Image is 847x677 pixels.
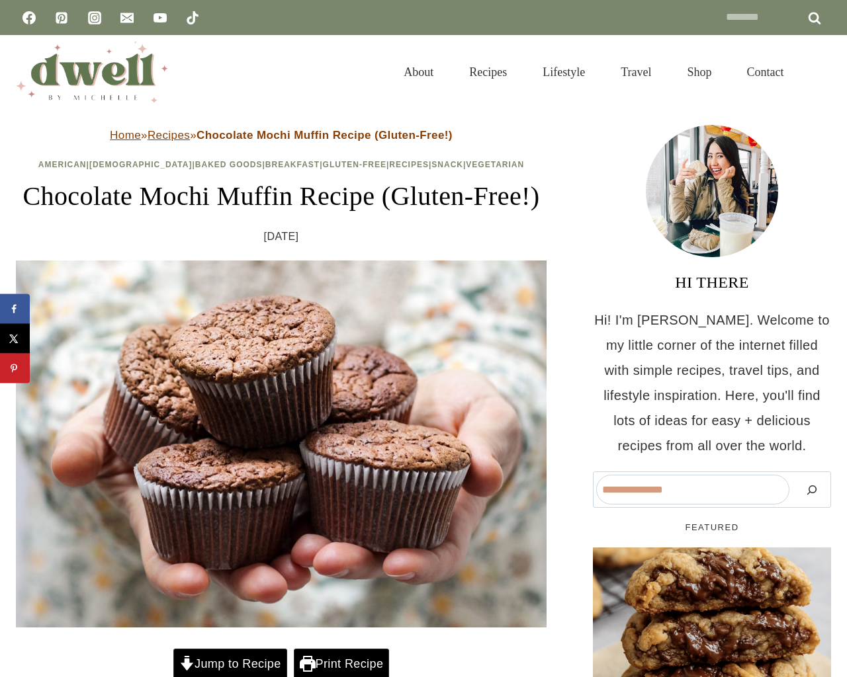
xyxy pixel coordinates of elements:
nav: Primary Navigation [386,49,802,95]
a: Recipes [451,49,525,95]
button: Search [796,475,828,504]
a: American [38,160,87,169]
a: Recipes [148,129,190,141]
a: Baked Goods [195,160,263,169]
button: View Search Form [809,61,831,83]
a: Breakfast [265,160,320,169]
img: hands holding 5 chocolate muffins [16,260,547,628]
a: Home [110,129,141,141]
a: Recipes [389,160,429,169]
span: » » [110,129,453,141]
a: Email [114,5,140,31]
time: [DATE] [264,227,299,247]
a: [DEMOGRAPHIC_DATA] [89,160,193,169]
strong: Chocolate Mochi Muffin Recipe (Gluten-Free!) [197,129,453,141]
a: About [386,49,451,95]
a: YouTube [147,5,173,31]
img: DWELL by michelle [16,42,168,102]
a: Facebook [16,5,42,31]
span: | | | | | | | [38,160,524,169]
a: Lifestyle [525,49,603,95]
a: Pinterest [48,5,75,31]
h3: HI THERE [593,270,831,294]
a: Vegetarian [466,160,524,169]
a: TikTok [179,5,206,31]
a: Travel [603,49,669,95]
p: Hi! I'm [PERSON_NAME]. Welcome to my little corner of the internet filled with simple recipes, tr... [593,307,831,458]
a: Shop [669,49,729,95]
a: Contact [729,49,802,95]
a: Instagram [81,5,108,31]
a: Gluten-Free [323,160,386,169]
h1: Chocolate Mochi Muffin Recipe (Gluten-Free!) [16,177,547,216]
h5: FEATURED [593,521,831,534]
a: Snack [431,160,463,169]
